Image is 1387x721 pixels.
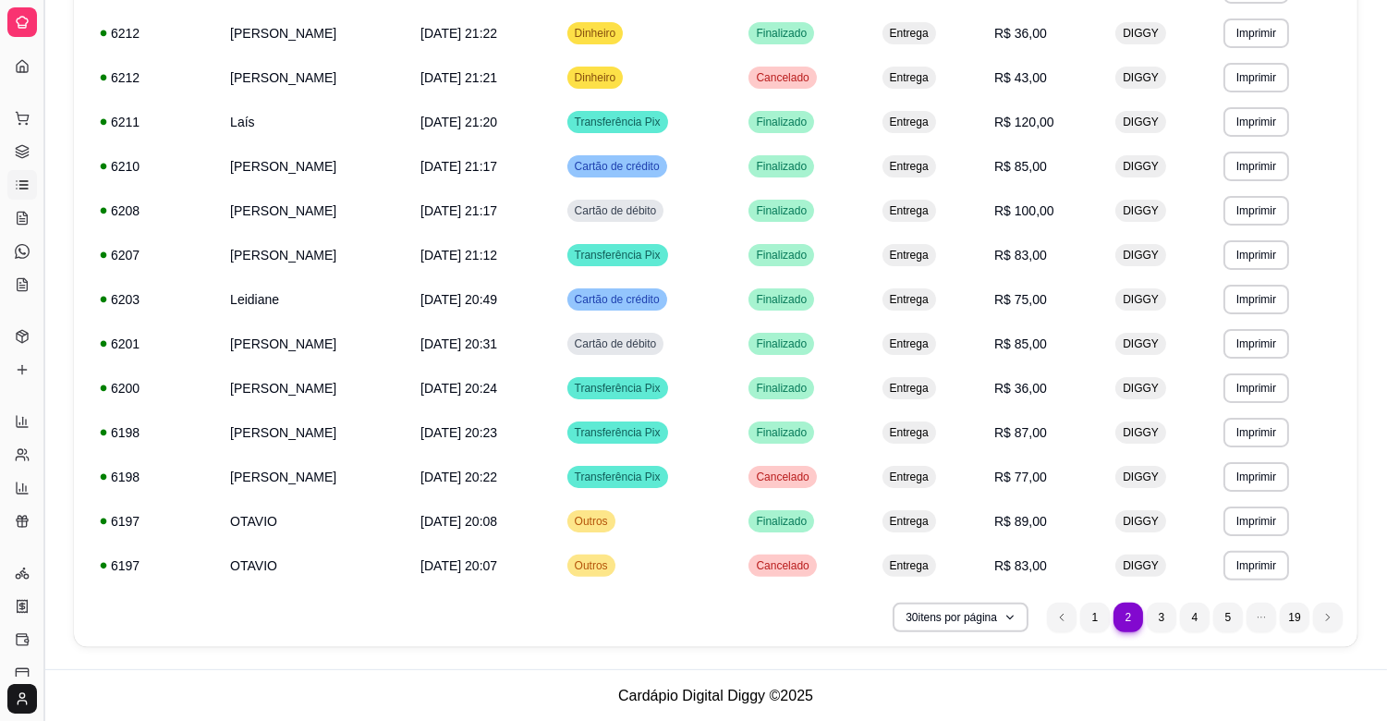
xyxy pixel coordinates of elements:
button: Imprimir [1223,551,1289,580]
span: Finalizado [752,514,810,529]
span: R$ 100,00 [994,203,1054,218]
button: Imprimir [1223,462,1289,492]
span: Entrega [886,159,932,174]
span: DIGGY [1119,381,1162,396]
span: Transferência Pix [571,470,664,484]
td: [PERSON_NAME] [219,189,409,233]
td: [PERSON_NAME] [219,11,409,55]
span: DIGGY [1119,248,1162,263]
button: Imprimir [1223,152,1289,181]
span: [DATE] 21:17 [420,203,497,218]
button: Imprimir [1223,329,1289,359]
span: Finalizado [752,381,810,396]
span: Finalizado [752,336,810,351]
span: Finalizado [752,248,810,263]
button: Imprimir [1223,18,1289,48]
span: Entrega [886,470,932,484]
span: R$ 43,00 [994,70,1047,85]
span: Cancelado [752,70,812,85]
td: OTAVIO [219,544,409,588]
span: Finalizado [752,26,810,41]
span: [DATE] 21:21 [420,70,497,85]
span: [DATE] 21:17 [420,159,497,174]
div: 6212 [100,24,208,43]
span: Entrega [886,558,932,573]
td: Leidiane [219,277,409,322]
button: Imprimir [1223,285,1289,314]
div: 6198 [100,468,208,486]
li: previous page button [1047,603,1077,632]
span: R$ 85,00 [994,159,1047,174]
span: Entrega [886,381,932,396]
div: 6207 [100,246,208,264]
span: DIGGY [1119,26,1162,41]
span: Transferência Pix [571,115,664,129]
span: R$ 120,00 [994,115,1054,129]
span: Cartão de débito [571,203,661,218]
span: DIGGY [1119,514,1162,529]
span: DIGGY [1119,470,1162,484]
td: [PERSON_NAME] [219,233,409,277]
span: R$ 36,00 [994,381,1047,396]
span: R$ 77,00 [994,470,1047,484]
span: Cartão de débito [571,336,661,351]
span: Transferência Pix [571,381,664,396]
span: Entrega [886,336,932,351]
td: OTAVIO [219,499,409,544]
span: Entrega [886,248,932,263]
span: [DATE] 21:12 [420,248,497,263]
div: 6210 [100,157,208,176]
span: DIGGY [1119,292,1162,307]
span: [DATE] 20:07 [420,558,497,573]
div: 6201 [100,335,208,353]
span: Entrega [886,26,932,41]
div: 6200 [100,379,208,397]
span: DIGGY [1119,70,1162,85]
span: [DATE] 21:20 [420,115,497,129]
span: Cancelado [752,558,812,573]
span: R$ 83,00 [994,248,1047,263]
td: [PERSON_NAME] [219,144,409,189]
span: Dinheiro [571,26,620,41]
button: Imprimir [1223,373,1289,403]
span: R$ 36,00 [994,26,1047,41]
li: pagination item 2 active [1113,603,1143,632]
div: 6197 [100,556,208,575]
span: Dinheiro [571,70,620,85]
span: R$ 75,00 [994,292,1047,307]
td: [PERSON_NAME] [219,322,409,366]
button: Imprimir [1223,418,1289,447]
li: dots element [1247,603,1276,632]
span: Finalizado [752,159,810,174]
span: DIGGY [1119,159,1162,174]
span: Entrega [886,425,932,440]
span: [DATE] 20:49 [420,292,497,307]
button: Imprimir [1223,107,1289,137]
li: pagination item 5 [1213,603,1243,632]
span: R$ 85,00 [994,336,1047,351]
span: Entrega [886,70,932,85]
button: 30itens por página [893,603,1028,632]
span: Finalizado [752,115,810,129]
div: 6203 [100,290,208,309]
span: [DATE] 20:24 [420,381,497,396]
li: pagination item 1 [1080,603,1110,632]
span: Outros [571,558,612,573]
span: Cancelado [752,470,812,484]
td: [PERSON_NAME] [219,410,409,455]
li: pagination item 3 [1147,603,1176,632]
button: Imprimir [1223,63,1289,92]
div: 6212 [100,68,208,87]
span: Finalizado [752,292,810,307]
span: [DATE] 20:08 [420,514,497,529]
button: Imprimir [1223,240,1289,270]
li: pagination item 4 [1180,603,1210,632]
span: [DATE] 21:22 [420,26,497,41]
span: R$ 89,00 [994,514,1047,529]
span: R$ 87,00 [994,425,1047,440]
span: Outros [571,514,612,529]
span: Cartão de crédito [571,159,663,174]
span: Entrega [886,203,932,218]
span: DIGGY [1119,336,1162,351]
span: Cartão de crédito [571,292,663,307]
